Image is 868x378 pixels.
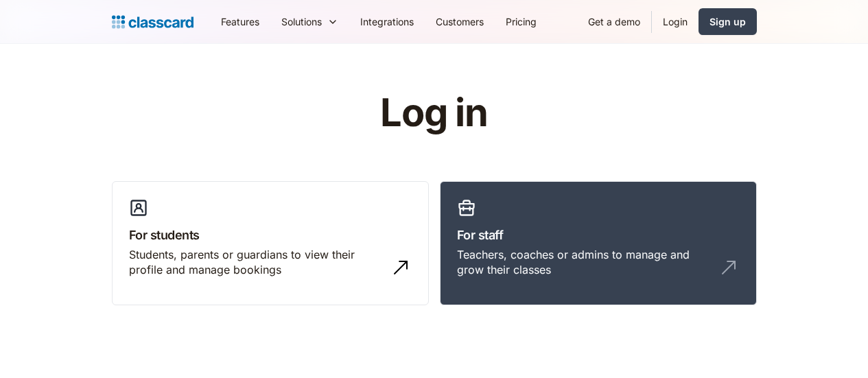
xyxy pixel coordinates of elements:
[440,181,757,306] a: For staffTeachers, coaches or admins to manage and grow their classes
[457,226,740,244] h3: For staff
[129,247,384,278] div: Students, parents or guardians to view their profile and manage bookings
[425,6,495,37] a: Customers
[270,6,349,37] div: Solutions
[112,181,429,306] a: For studentsStudents, parents or guardians to view their profile and manage bookings
[281,14,322,29] div: Solutions
[495,6,548,37] a: Pricing
[129,226,412,244] h3: For students
[709,14,746,29] div: Sign up
[210,6,270,37] a: Features
[699,8,757,35] a: Sign up
[457,247,712,278] div: Teachers, coaches or admins to manage and grow their classes
[216,92,652,134] h1: Log in
[349,6,425,37] a: Integrations
[112,12,193,32] a: Logo
[652,6,699,37] a: Login
[577,6,651,37] a: Get a demo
